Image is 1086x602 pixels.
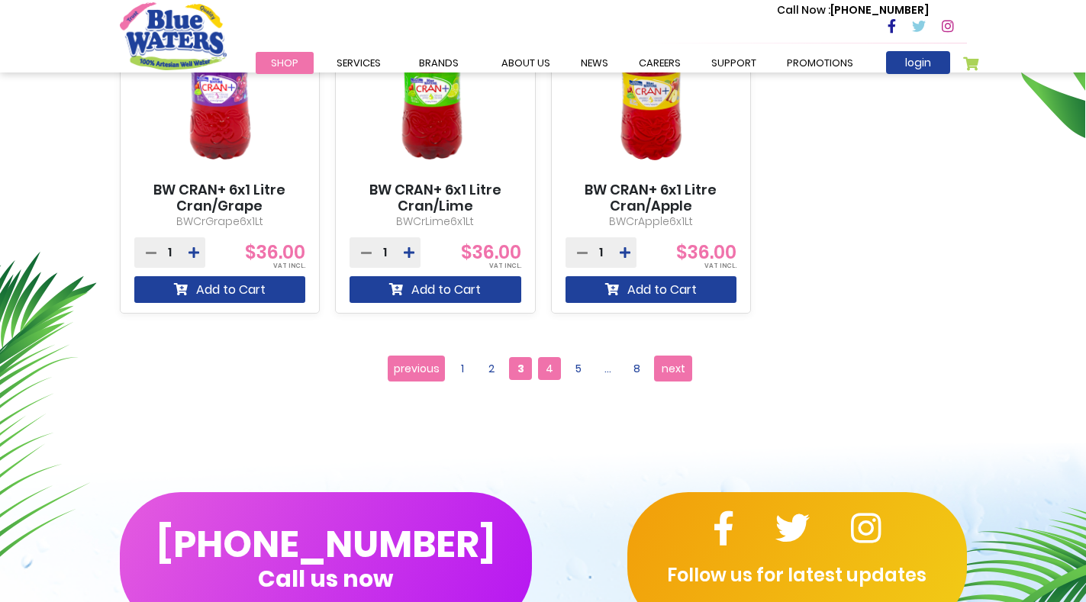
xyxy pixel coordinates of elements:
[486,52,566,74] a: about us
[388,356,445,381] a: previous
[566,52,624,74] a: News
[696,52,772,74] a: support
[662,357,685,380] span: next
[566,214,737,230] p: BWCrApple6x1Lt
[772,52,868,74] a: Promotions
[676,240,736,265] span: $36.00
[350,214,521,230] p: BWCrLime6x1Lt
[624,52,696,74] a: careers
[480,357,503,380] a: 2
[337,56,381,70] span: Services
[134,214,306,230] p: BWCrGrape6x1Lt
[258,575,393,583] span: Call us now
[625,357,648,380] a: 8
[566,182,737,214] a: BW CRAN+ 6x1 Litre Cran/Apple
[886,51,950,74] a: login
[120,2,227,69] a: store logo
[777,2,830,18] span: Call Now :
[596,357,619,380] a: ...
[271,56,298,70] span: Shop
[451,357,474,380] a: 1
[538,357,561,380] a: 4
[394,357,440,380] span: previous
[245,240,305,265] span: $36.00
[419,56,459,70] span: Brands
[461,240,521,265] span: $36.00
[134,182,306,214] a: BW CRAN+ 6x1 Litre Cran/Grape
[350,276,521,303] button: Add to Cart
[350,182,521,214] a: BW CRAN+ 6x1 Litre Cran/Lime
[627,562,967,589] p: Follow us for latest updates
[777,2,929,18] p: [PHONE_NUMBER]
[566,276,737,303] button: Add to Cart
[134,276,306,303] button: Add to Cart
[654,356,692,381] a: next
[509,357,532,380] span: 3
[567,357,590,380] a: 5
